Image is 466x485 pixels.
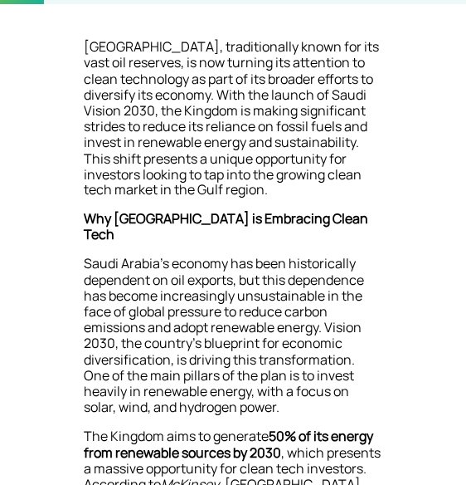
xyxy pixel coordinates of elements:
[84,255,364,417] span: Saudi Arabia’s economy has been historically dependent on oil exports, but this dependence has be...
[84,210,368,244] span: Why [GEOGRAPHIC_DATA] is Embracing Clean Tech
[84,37,379,199] span: [GEOGRAPHIC_DATA], traditionally known for its vast oil reserves, is now turning its attention to...
[84,428,373,462] span: 50% of its energy from renewable sources by 2030
[84,428,269,446] span: The Kingdom aims to generate
[383,405,466,485] iframe: Chat Widget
